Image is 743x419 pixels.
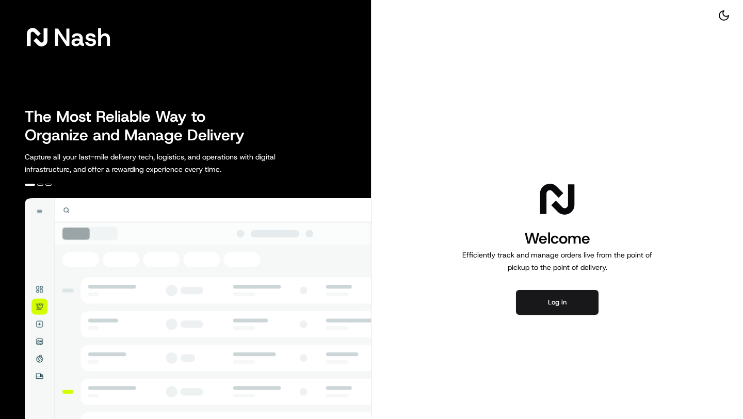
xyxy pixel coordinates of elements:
[458,249,656,273] p: Efficiently track and manage orders live from the point of pickup to the point of delivery.
[54,27,111,47] span: Nash
[516,290,599,315] button: Log in
[25,151,322,175] p: Capture all your last-mile delivery tech, logistics, and operations with digital infrastructure, ...
[458,228,656,249] h1: Welcome
[25,107,256,144] h2: The Most Reliable Way to Organize and Manage Delivery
